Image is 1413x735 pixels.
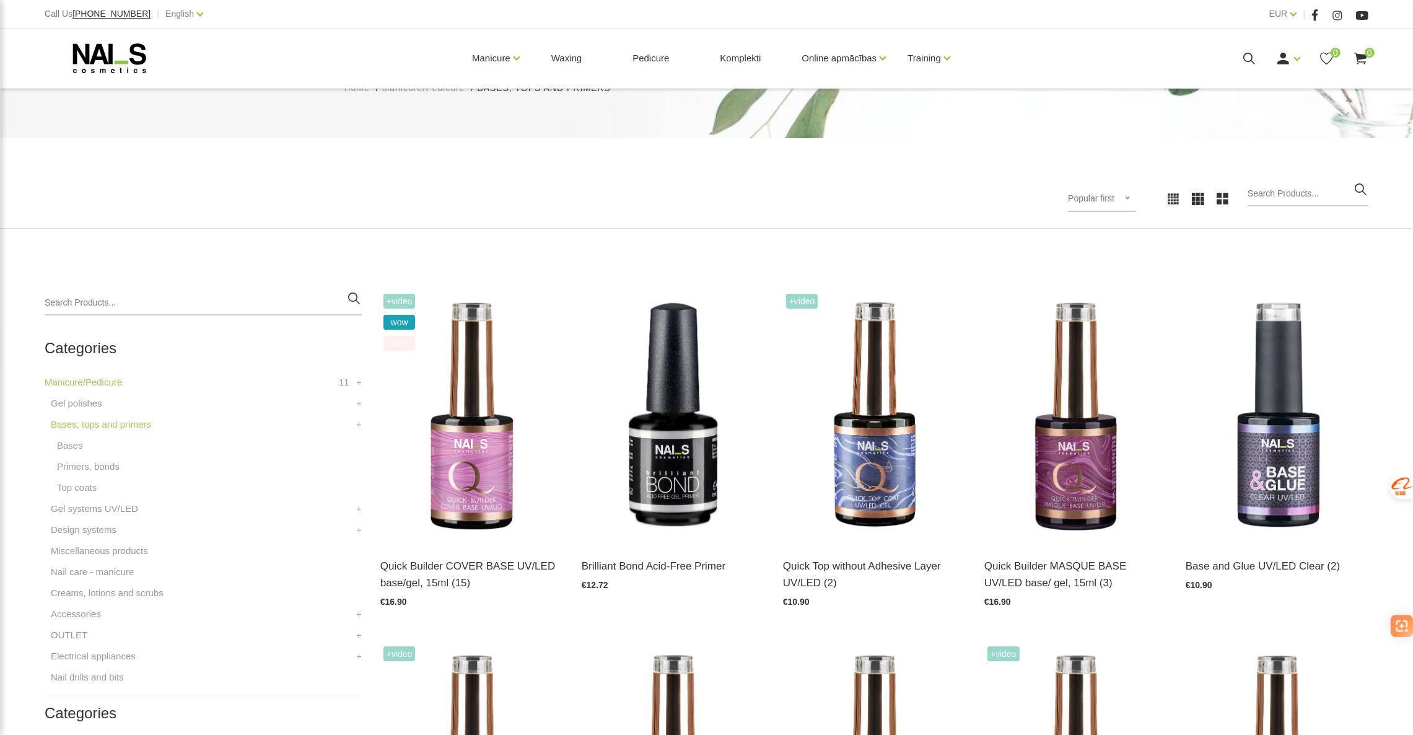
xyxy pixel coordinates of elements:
[383,336,416,351] span: top
[45,705,362,721] h2: Categories
[356,375,362,390] a: +
[1269,6,1288,21] a: EUR
[51,649,136,664] a: Electrical appliances
[984,597,1011,607] span: €16.90
[356,396,362,411] a: +
[383,294,416,309] span: +Video
[356,417,362,432] a: +
[380,558,563,591] a: Quick Builder COVER BASE UV/LED base/gel, 15ml (15)
[541,29,592,88] a: Waxing
[623,29,679,88] a: Pedicure
[1068,193,1114,203] span: Popular first
[356,607,362,622] a: +
[165,6,194,21] a: English
[51,544,148,558] a: Miscellaneous products
[1248,182,1368,206] input: Search Products...
[1186,580,1212,590] span: €10.90
[45,6,151,22] div: Call Us
[1353,51,1368,66] a: 0
[582,291,764,542] img: An acid-free primer that provides excellent adhesion of natural nails to gel, gel polishes, acryl...
[802,33,877,83] a: Online apmācības
[984,291,1167,542] img: Quick Masque base — lightly masking base/gel.This base/gel is a unique product with the following...
[356,649,362,664] a: +
[51,501,138,516] a: Gel systems UV/LED
[356,522,362,537] a: +
[380,291,563,542] img: Durable all-in-one camouflage base, colored gel, sculpting gel. Perfect for strengthening and smo...
[51,417,151,432] a: Bases, tops and primers
[339,375,349,390] span: 11
[1186,291,1368,542] img: Base and Glue UV/LED ClearTwo-in-one product: nail glue and base.Innovative product! It can be us...
[1319,51,1334,66] a: 0
[51,670,124,685] a: Nail drills and bits
[783,558,966,591] a: Quick Top without Adhesive Layer UV/LED (2)
[57,459,120,474] a: Primers, bonds
[1186,558,1368,574] a: Base and Glue UV/LED Clear (2)
[1365,48,1375,58] span: 0
[57,480,97,495] a: Top coats
[51,628,87,643] a: OUTLET
[356,628,362,643] a: +
[783,291,966,542] img: Top coat without a tacky layer.Superb shine right until the next repair. Does not yellow or crack...
[57,438,83,453] a: Bases
[1303,6,1305,22] span: |
[383,315,416,330] span: wow
[582,580,608,590] span: €12.72
[582,558,764,574] a: Brilliant Bond Acid-Free Primer
[45,375,122,390] a: Manicure/Pedicure
[51,607,101,622] a: Accessories
[380,597,407,607] span: €16.90
[908,33,941,83] a: Training
[786,294,818,309] span: +Video
[45,291,362,315] input: Search Products...
[710,29,771,88] a: Komplekti
[51,522,116,537] a: Design systems
[51,586,164,601] a: Creams, lotions and scrubs
[383,646,416,661] span: +Video
[157,6,159,22] span: |
[51,396,102,411] a: Gel polishes
[72,9,151,19] a: [PHONE_NUMBER]
[1331,48,1341,58] span: 0
[51,565,134,579] a: Nail care - manicure
[472,33,510,83] a: Manicure
[984,558,1167,591] a: Quick Builder MASQUE BASE UV/LED base/ gel, 15ml (3)
[987,646,1020,661] span: +Video
[45,340,362,356] h2: Categories
[356,501,362,516] a: +
[783,597,810,607] span: €10.90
